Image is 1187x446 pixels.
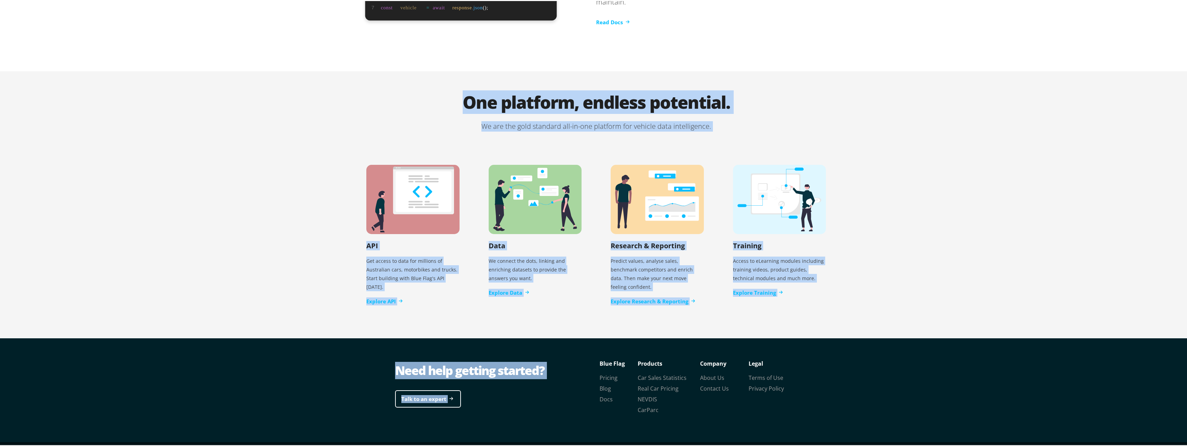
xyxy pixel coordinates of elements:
tspan: = [426,4,429,9]
tspan: await [433,4,445,9]
a: Read Docs [596,17,630,25]
tspan: vehicle [400,4,417,9]
a: Explore Research & Reporting [611,296,695,304]
h1: One platform, endless potential. [352,92,840,120]
p: Blue Flag [600,357,638,368]
a: NEVDIS [638,394,657,402]
a: Talk to an expert [395,389,461,407]
a: Contact Us [700,384,729,391]
h2: API [366,240,378,249]
p: Predict values, analyse sales, benchmark competitors and enrich data. Then make your next move fe... [611,253,704,293]
h2: Training [733,240,761,249]
p: We connect the dots, linking and enriching datasets to provide the answers you want. [489,253,582,284]
tspan: 7 [371,3,374,9]
a: Docs [600,394,613,402]
h2: Research & Reporting [611,240,685,249]
a: Terms of Use [749,373,783,381]
p: Get access to data for millions of Australian cars, motorbikes and trucks. Start building with Bl... [366,253,460,293]
a: About Us [700,373,724,381]
a: Real Car Pricing [638,384,679,391]
tspan: const [381,4,393,9]
tspan: . [472,4,473,9]
tspan: response [452,4,472,9]
a: Explore Training [733,288,783,296]
p: We are the gold standard all-in-one platform for vehicle data intelligence. [352,120,840,131]
h2: Data [489,240,505,249]
p: Company [700,357,749,368]
a: Pricing [600,373,618,381]
a: Car Sales Statistics [638,373,687,381]
tspan: (); [483,4,488,10]
div: Need help getting started? [395,361,596,378]
a: Explore API [366,296,403,304]
p: Products [638,357,700,368]
a: CarParc [638,405,658,413]
p: Legal [749,357,797,368]
a: Explore Data [489,288,529,296]
tspan: json [473,4,483,9]
a: Blog [600,384,611,391]
a: Privacy Policy [749,384,784,391]
p: Access to eLearning modules including training videos, product guides, technical modules and much... [733,253,826,284]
